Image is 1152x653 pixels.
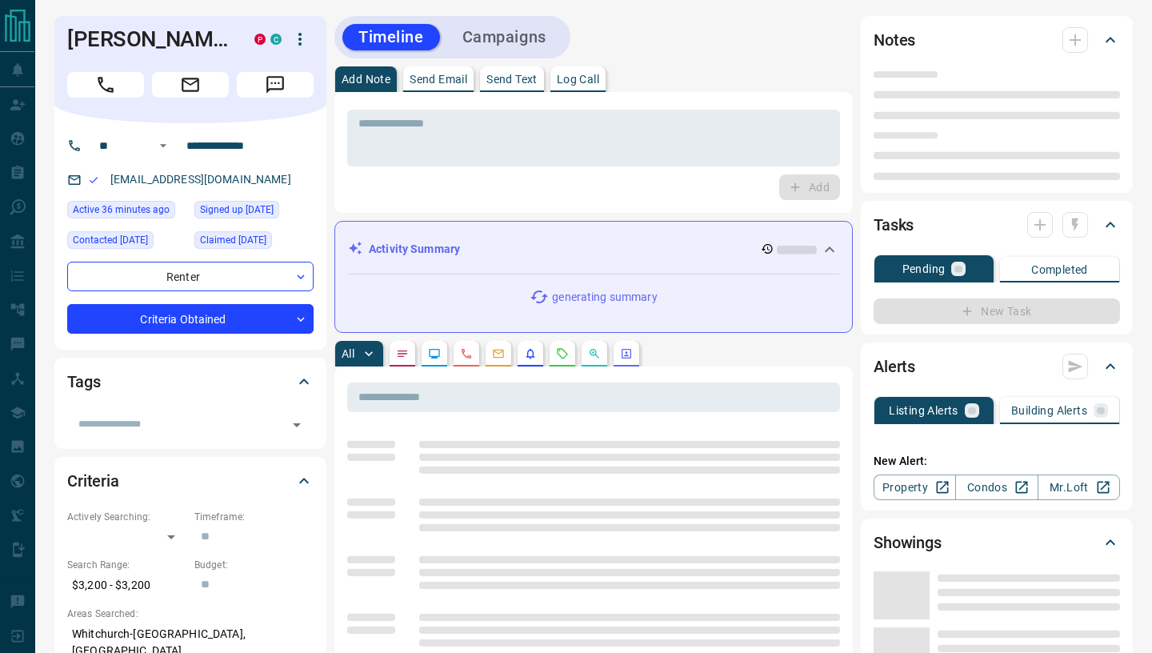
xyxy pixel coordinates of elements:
button: Timeline [342,24,440,50]
p: generating summary [552,289,657,306]
p: All [342,348,354,359]
a: Mr.Loft [1038,475,1120,500]
div: Renter [67,262,314,291]
p: Timeframe: [194,510,314,524]
p: Areas Searched: [67,607,314,621]
button: Open [286,414,308,436]
h2: Alerts [874,354,915,379]
div: Showings [874,523,1120,562]
h1: [PERSON_NAME] [67,26,230,52]
svg: Opportunities [588,347,601,360]
svg: Email Valid [88,174,99,186]
h2: Notes [874,27,915,53]
div: Criteria [67,462,314,500]
p: Activity Summary [369,241,460,258]
p: Send Email [410,74,467,85]
button: Campaigns [446,24,562,50]
svg: Requests [556,347,569,360]
div: property.ca [254,34,266,45]
svg: Listing Alerts [524,347,537,360]
p: Log Call [557,74,599,85]
div: Sun Jun 02 2024 [194,201,314,223]
span: Email [152,72,229,98]
h2: Showings [874,530,942,555]
p: Listing Alerts [889,405,958,416]
div: Fri Aug 15 2025 [67,201,186,223]
h2: Criteria [67,468,119,494]
a: Condos [955,475,1038,500]
div: Fri Jul 18 2025 [67,231,186,254]
div: Notes [874,21,1120,59]
p: Pending [902,263,946,274]
span: Call [67,72,144,98]
span: Claimed [DATE] [200,232,266,248]
a: [EMAIL_ADDRESS][DOMAIN_NAME] [110,173,291,186]
div: Activity Summary [348,234,839,264]
svg: Calls [460,347,473,360]
h2: Tags [67,369,100,395]
div: condos.ca [270,34,282,45]
span: Message [237,72,314,98]
p: Building Alerts [1011,405,1087,416]
div: Criteria Obtained [67,304,314,334]
p: $3,200 - $3,200 [67,572,186,599]
span: Active 36 minutes ago [73,202,170,218]
p: Search Range: [67,558,186,572]
div: Alerts [874,347,1120,386]
button: Open [154,136,173,155]
svg: Emails [492,347,505,360]
p: Send Text [486,74,538,85]
div: Tags [67,363,314,401]
div: Fri Jan 17 2025 [194,231,314,254]
p: Actively Searching: [67,510,186,524]
p: Add Note [342,74,390,85]
svg: Notes [396,347,409,360]
p: Budget: [194,558,314,572]
p: Completed [1031,264,1088,275]
a: Property [874,475,956,500]
span: Contacted [DATE] [73,232,148,248]
p: New Alert: [874,453,1120,470]
svg: Agent Actions [620,347,633,360]
h2: Tasks [874,212,914,238]
span: Signed up [DATE] [200,202,274,218]
svg: Lead Browsing Activity [428,347,441,360]
div: Tasks [874,206,1120,244]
